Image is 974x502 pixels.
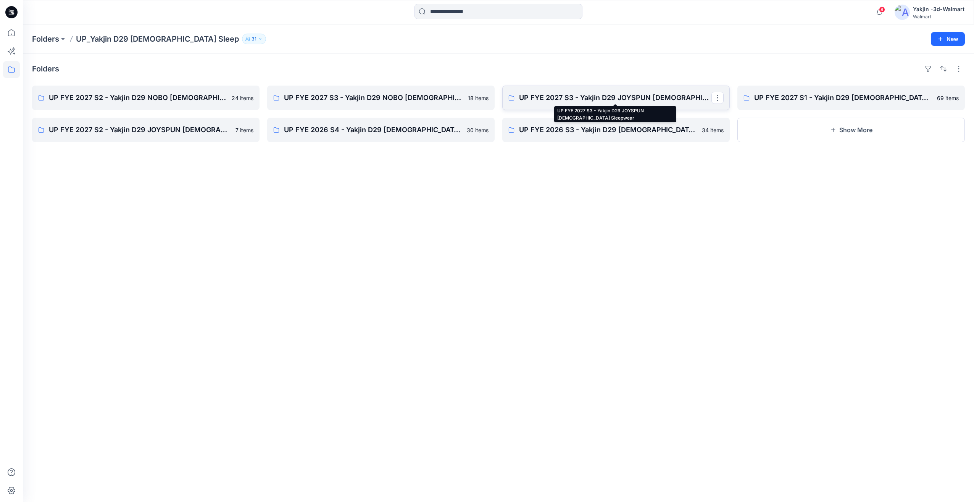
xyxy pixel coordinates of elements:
[895,5,910,20] img: avatar
[879,6,885,13] span: 8
[519,125,697,135] p: UP FYE 2026 S3 - Yakjin D29 [DEMOGRAPHIC_DATA] Sleepwear
[252,35,256,43] p: 31
[931,32,965,46] button: New
[937,94,959,102] p: 69 items
[737,118,965,142] button: Show More
[32,86,260,110] a: UP FYE 2027 S2 - Yakjin D29 NOBO [DEMOGRAPHIC_DATA] Sleepwear24 items
[49,92,227,103] p: UP FYE 2027 S2 - Yakjin D29 NOBO [DEMOGRAPHIC_DATA] Sleepwear
[232,94,253,102] p: 24 items
[32,34,59,44] a: Folders
[467,126,489,134] p: 30 items
[502,86,730,110] a: UP FYE 2027 S3 - Yakjin D29 JOYSPUN [DEMOGRAPHIC_DATA] Sleepwear
[267,86,495,110] a: UP FYE 2027 S3 - Yakjin D29 NOBO [DEMOGRAPHIC_DATA] Sleepwear18 items
[702,126,724,134] p: 34 items
[284,125,462,135] p: UP FYE 2026 S4 - Yakjin D29 [DEMOGRAPHIC_DATA] Sleepwear
[913,5,964,14] div: Yakjin -3d-Walmart
[737,86,965,110] a: UP FYE 2027 S1 - Yakjin D29 [DEMOGRAPHIC_DATA] Sleepwear69 items
[754,92,932,103] p: UP FYE 2027 S1 - Yakjin D29 [DEMOGRAPHIC_DATA] Sleepwear
[284,92,463,103] p: UP FYE 2027 S3 - Yakjin D29 NOBO [DEMOGRAPHIC_DATA] Sleepwear
[76,34,239,44] p: UP_Yakjin D29 [DEMOGRAPHIC_DATA] Sleep
[49,125,231,135] p: UP FYE 2027 S2 - Yakjin D29 JOYSPUN [DEMOGRAPHIC_DATA] Sleepwear
[267,118,495,142] a: UP FYE 2026 S4 - Yakjin D29 [DEMOGRAPHIC_DATA] Sleepwear30 items
[468,94,489,102] p: 18 items
[913,14,964,19] div: Walmart
[32,118,260,142] a: UP FYE 2027 S2 - Yakjin D29 JOYSPUN [DEMOGRAPHIC_DATA] Sleepwear7 items
[32,64,59,73] h4: Folders
[519,92,711,103] p: UP FYE 2027 S3 - Yakjin D29 JOYSPUN [DEMOGRAPHIC_DATA] Sleepwear
[502,118,730,142] a: UP FYE 2026 S3 - Yakjin D29 [DEMOGRAPHIC_DATA] Sleepwear34 items
[242,34,266,44] button: 31
[235,126,253,134] p: 7 items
